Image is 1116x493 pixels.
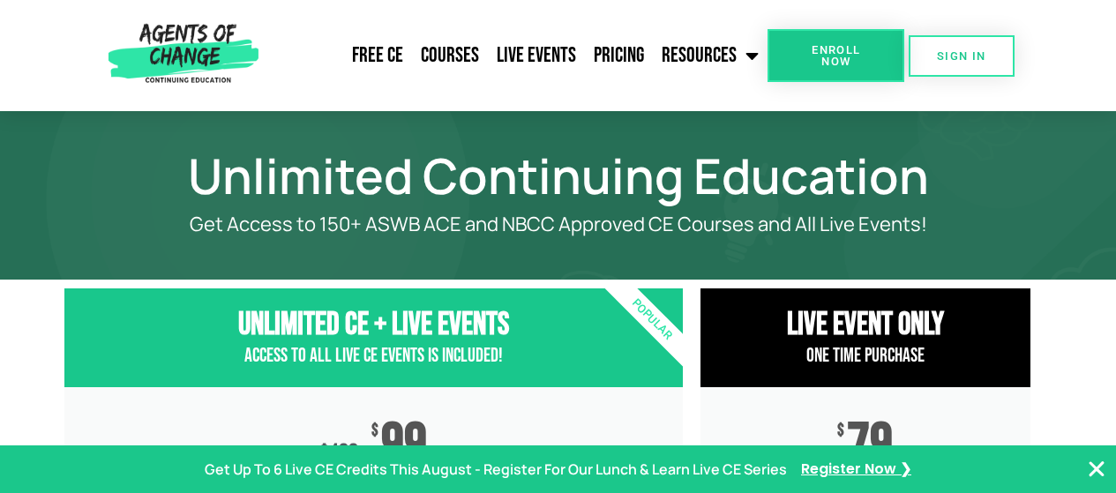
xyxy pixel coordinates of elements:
span: 99 [381,422,427,468]
a: Live Events [488,34,585,78]
nav: Menu [266,34,768,78]
span: Access to All Live CE Events Is Included! [244,344,503,368]
span: Enroll Now [796,44,876,67]
span: One Time Purchase [806,344,925,368]
h3: Unlimited CE + Live Events [64,306,683,344]
a: Enroll Now [768,29,904,82]
a: Register Now ❯ [801,457,911,482]
a: Free CE [343,34,412,78]
span: 79 [847,422,893,468]
span: $ [371,422,378,440]
span: $ [837,422,844,440]
a: Resources [653,34,768,78]
a: SIGN IN [909,35,1015,77]
button: Close Banner [1086,459,1107,480]
h1: Unlimited Continuing Education [56,155,1061,196]
span: $ [319,439,329,468]
span: SIGN IN [937,50,986,62]
div: 199 [319,439,358,468]
p: Get Up To 6 Live CE Credits This August - Register For Our Lunch & Learn Live CE Series [205,457,787,482]
h3: Live Event Only [700,306,1030,344]
a: Pricing [585,34,653,78]
p: Get Access to 150+ ASWB ACE and NBCC Approved CE Courses and All Live Events! [126,213,991,235]
div: Popular [550,218,753,422]
a: Courses [412,34,488,78]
